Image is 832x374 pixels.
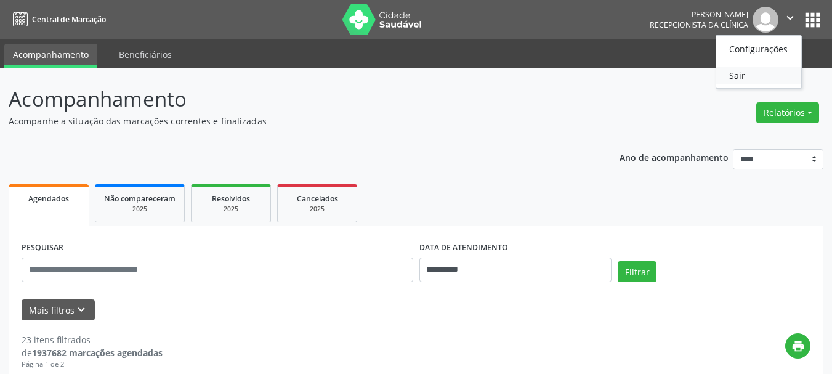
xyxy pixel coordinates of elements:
button: Mais filtroskeyboard_arrow_down [22,299,95,321]
span: Agendados [28,193,69,204]
i:  [783,11,797,25]
div: 2025 [200,205,262,214]
button: Relatórios [756,102,819,123]
button: Filtrar [618,261,656,282]
div: 23 itens filtrados [22,333,163,346]
button: print [785,333,810,359]
span: Recepcionista da clínica [650,20,748,30]
span: Não compareceram [104,193,176,204]
button: apps [802,9,823,31]
button:  [778,7,802,33]
label: DATA DE ATENDIMENTO [419,238,508,258]
p: Acompanhamento [9,84,579,115]
div: [PERSON_NAME] [650,9,748,20]
label: PESQUISAR [22,238,63,258]
i: keyboard_arrow_down [75,303,88,317]
a: Central de Marcação [9,9,106,30]
div: de [22,346,163,359]
span: Cancelados [297,193,338,204]
a: Acompanhamento [4,44,97,68]
span: Resolvidos [212,193,250,204]
ul:  [716,35,802,89]
div: 2025 [104,205,176,214]
a: Beneficiários [110,44,180,65]
p: Acompanhe a situação das marcações correntes e finalizadas [9,115,579,128]
div: Página 1 de 2 [22,359,163,370]
i: print [791,339,805,353]
span: Central de Marcação [32,14,106,25]
strong: 1937682 marcações agendadas [32,347,163,359]
div: 2025 [286,205,348,214]
p: Ano de acompanhamento [620,149,729,165]
a: Sair [716,67,801,84]
a: Configurações [716,40,801,57]
img: img [753,7,778,33]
